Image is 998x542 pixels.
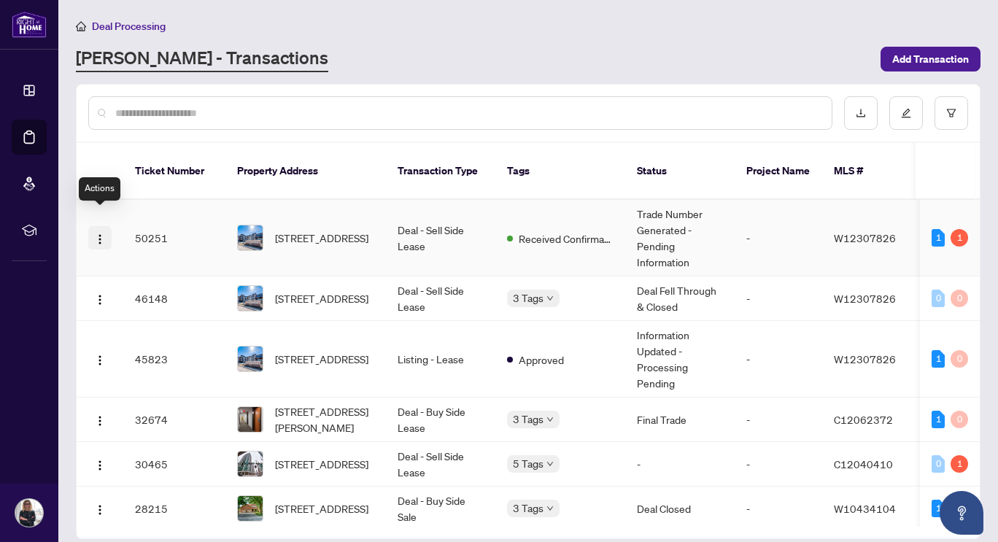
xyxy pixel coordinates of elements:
[123,143,225,200] th: Ticket Number
[275,403,374,435] span: [STREET_ADDRESS][PERSON_NAME]
[123,487,225,531] td: 28215
[625,442,735,487] td: -
[513,290,544,306] span: 3 Tags
[834,292,896,305] span: W12307826
[386,442,495,487] td: Deal - Sell Side Lease
[625,200,735,276] td: Trade Number Generated - Pending Information
[951,455,968,473] div: 1
[735,442,822,487] td: -
[735,487,822,531] td: -
[889,96,923,130] button: edit
[932,411,945,428] div: 1
[834,413,893,426] span: C12062372
[275,230,368,246] span: [STREET_ADDRESS]
[625,143,735,200] th: Status
[834,352,896,365] span: W12307826
[123,200,225,276] td: 50251
[94,294,106,306] img: Logo
[275,500,368,516] span: [STREET_ADDRESS]
[386,321,495,398] td: Listing - Lease
[951,411,968,428] div: 0
[735,321,822,398] td: -
[834,231,896,244] span: W12307826
[546,295,554,302] span: down
[519,352,564,368] span: Approved
[932,455,945,473] div: 0
[546,460,554,468] span: down
[15,499,43,527] img: Profile Icon
[881,47,980,71] button: Add Transaction
[946,108,956,118] span: filter
[625,398,735,442] td: Final Trade
[88,287,112,310] button: Logo
[513,411,544,427] span: 3 Tags
[238,225,263,250] img: thumbnail-img
[386,276,495,321] td: Deal - Sell Side Lease
[932,350,945,368] div: 1
[513,500,544,516] span: 3 Tags
[123,276,225,321] td: 46148
[735,276,822,321] td: -
[844,96,878,130] button: download
[932,500,945,517] div: 1
[834,502,896,515] span: W10434104
[546,505,554,512] span: down
[123,398,225,442] td: 32674
[625,276,735,321] td: Deal Fell Through & Closed
[12,11,47,38] img: logo
[386,200,495,276] td: Deal - Sell Side Lease
[625,321,735,398] td: Information Updated - Processing Pending
[735,143,822,200] th: Project Name
[951,229,968,247] div: 1
[935,96,968,130] button: filter
[932,229,945,247] div: 1
[940,491,983,535] button: Open asap
[94,355,106,366] img: Logo
[123,442,225,487] td: 30465
[275,456,368,472] span: [STREET_ADDRESS]
[951,350,968,368] div: 0
[94,460,106,471] img: Logo
[513,455,544,472] span: 5 Tags
[88,347,112,371] button: Logo
[275,351,368,367] span: [STREET_ADDRESS]
[386,143,495,200] th: Transaction Type
[519,231,614,247] span: Received Confirmation of Closing
[94,233,106,245] img: Logo
[88,497,112,520] button: Logo
[92,20,166,33] span: Deal Processing
[386,487,495,531] td: Deal - Buy Side Sale
[88,226,112,249] button: Logo
[123,321,225,398] td: 45823
[386,398,495,442] td: Deal - Buy Side Lease
[94,415,106,427] img: Logo
[901,108,911,118] span: edit
[495,143,625,200] th: Tags
[892,47,969,71] span: Add Transaction
[951,290,968,307] div: 0
[932,290,945,307] div: 0
[238,407,263,432] img: thumbnail-img
[822,143,910,200] th: MLS #
[834,457,893,471] span: C12040410
[238,286,263,311] img: thumbnail-img
[76,46,328,72] a: [PERSON_NAME] - Transactions
[238,452,263,476] img: thumbnail-img
[94,504,106,516] img: Logo
[88,408,112,431] button: Logo
[856,108,866,118] span: download
[225,143,386,200] th: Property Address
[625,487,735,531] td: Deal Closed
[76,21,86,31] span: home
[79,177,120,201] div: Actions
[275,290,368,306] span: [STREET_ADDRESS]
[546,416,554,423] span: down
[735,200,822,276] td: -
[735,398,822,442] td: -
[238,496,263,521] img: thumbnail-img
[238,347,263,371] img: thumbnail-img
[88,452,112,476] button: Logo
